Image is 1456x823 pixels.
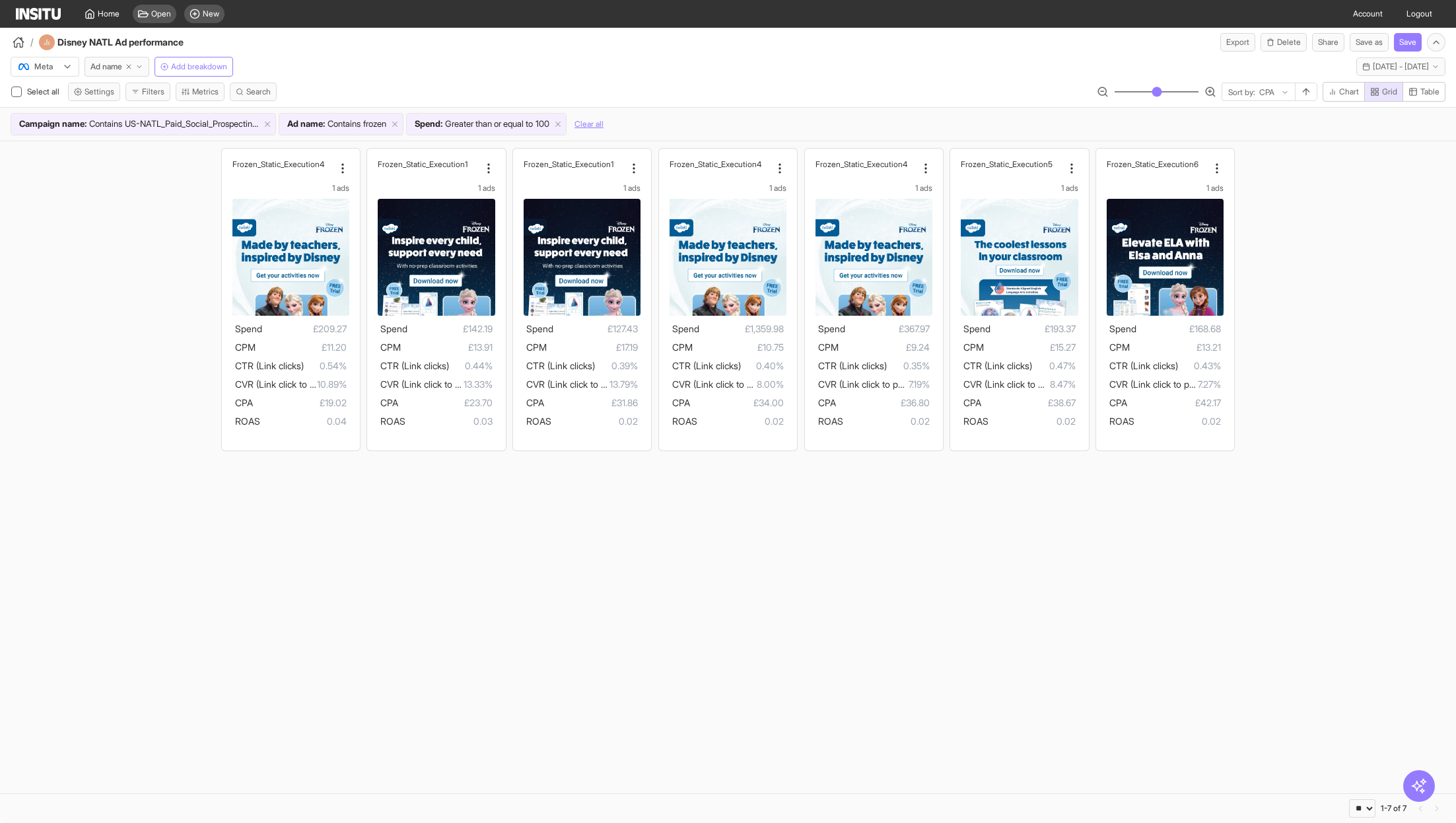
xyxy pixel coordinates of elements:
[1109,415,1134,427] span: ROAS
[378,159,468,169] h2: Frozen_Static_Execution1
[524,183,641,194] div: 1 ads
[818,323,845,334] span: Spend
[1323,82,1365,102] button: Chart
[380,341,401,353] span: CPM
[405,413,492,429] span: 0.03
[672,341,693,353] span: CPM
[1109,397,1127,408] span: CPA
[1109,323,1136,334] span: Spend
[963,341,984,353] span: CPM
[125,83,170,101] button: Filters
[85,57,149,77] button: Ad name
[524,159,613,169] h2: Frozen_Static_Execution1
[232,159,333,169] div: Frozen_Static_Execution4
[526,378,642,390] span: CVR (Link click to purchase)
[1134,413,1221,429] span: 0.02
[407,321,492,337] span: £142.19
[536,118,549,131] span: 100
[553,321,638,337] span: £127.43
[887,358,930,374] span: 0.35%
[415,118,442,131] span: Spend :
[1107,159,1208,169] div: Frozen_Static_Execution6
[984,340,1075,355] span: £15.27
[380,397,398,408] span: CPA
[836,395,930,411] span: £36.80
[235,323,262,334] span: Spend
[171,61,227,72] span: Add breakdown
[1107,183,1224,194] div: 1 ads
[672,378,788,390] span: CVR (Link click to purchase)
[1364,82,1403,102] button: Grid
[1109,378,1225,390] span: CVR (Link click to purchase)
[672,360,741,371] span: CTR (Link clicks)
[697,413,784,429] span: 0.02
[1356,57,1445,76] button: [DATE] - [DATE]
[544,395,638,411] span: £31.86
[260,413,347,429] span: 0.04
[961,183,1078,194] div: 1 ads
[1382,87,1397,97] span: Grid
[445,118,533,131] span: Greater than or equal to
[1198,376,1221,392] span: 7.27%
[1107,159,1198,169] h2: Frozen_Static_Execution6
[1373,61,1429,72] span: [DATE] - [DATE]
[963,415,988,427] span: ROAS
[230,83,277,101] button: Search
[690,395,784,411] span: £34.00
[253,395,347,411] span: £19.02
[672,397,690,408] span: CPA
[1261,33,1307,52] button: Delete
[1339,87,1359,97] span: Chart
[98,9,120,19] span: Home
[380,360,449,371] span: CTR (Link clicks)
[990,321,1075,337] span: £193.37
[279,114,403,135] div: Ad name:Containsfrozen
[1127,395,1221,411] span: £42.17
[1420,87,1439,97] span: Table
[1228,87,1255,98] span: Sort by:
[235,360,304,371] span: CTR (Link clicks)
[699,321,784,337] span: £1,359.98
[818,360,887,371] span: CTR (Link clicks)
[963,378,1079,390] span: CVR (Link click to purchase)
[1178,358,1221,374] span: 0.43%
[1220,33,1255,52] button: Export
[670,159,771,169] div: Frozen_Static_Execution4
[203,9,219,19] span: New
[988,413,1075,429] span: 0.02
[16,8,61,20] img: Logo
[963,323,990,334] span: Spend
[551,413,638,429] span: 0.02
[19,118,87,131] span: Campaign name :
[232,159,324,169] h2: Frozen_Static_Execution4
[151,9,171,19] span: Open
[317,376,347,392] span: 10.89%
[909,376,930,392] span: 7.19%
[693,340,784,355] span: £10.75
[526,397,544,408] span: CPA
[574,113,604,135] button: Clear all
[1136,321,1221,337] span: £168.68
[741,358,784,374] span: 0.40%
[1130,340,1221,355] span: £13.21
[176,83,225,101] button: Metrics
[1350,33,1389,52] button: Save as
[818,378,934,390] span: CVR (Link click to purchase)
[378,183,495,194] div: 1 ads
[963,360,1032,371] span: CTR (Link clicks)
[39,34,219,50] div: Disney NATL Ad performance
[818,341,839,353] span: CPM
[961,159,1053,169] h2: Frozen_Static_Execution5
[464,376,493,392] span: 13.33%
[89,118,122,131] span: Contains
[232,183,349,194] div: 1 ads
[839,340,930,355] span: £9.24
[235,415,260,427] span: ROAS
[401,340,492,355] span: £13.91
[672,323,699,334] span: Spend
[1032,358,1075,374] span: 0.47%
[407,114,566,135] div: Spend:Greater than or equal to100
[1403,82,1445,102] button: Table
[449,358,492,374] span: 0.44%
[398,395,492,411] span: £23.70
